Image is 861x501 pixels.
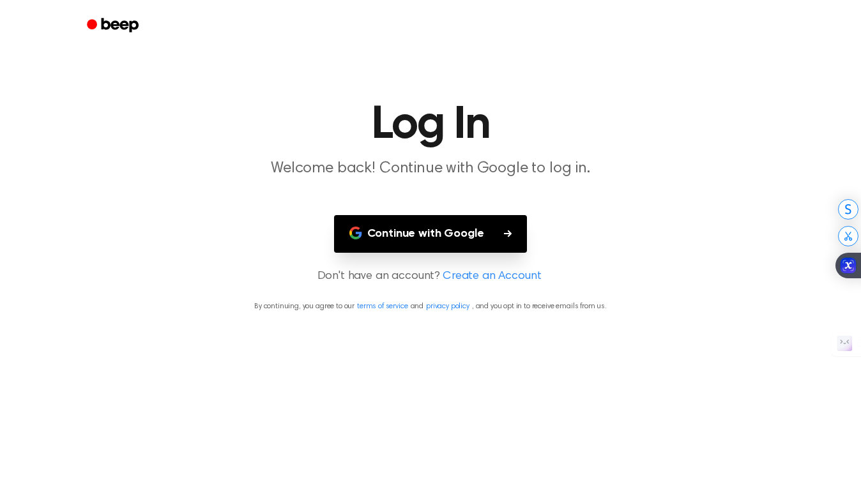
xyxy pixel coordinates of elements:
[15,268,846,285] p: Don't have an account?
[185,158,676,179] p: Welcome back! Continue with Google to log in.
[78,13,150,38] a: Beep
[426,303,469,310] a: privacy policy
[443,268,541,285] a: Create an Account
[334,215,528,253] button: Continue with Google
[15,301,846,312] p: By continuing, you agree to our and , and you opt in to receive emails from us.
[103,102,758,148] h1: Log In
[357,303,408,310] a: terms of service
